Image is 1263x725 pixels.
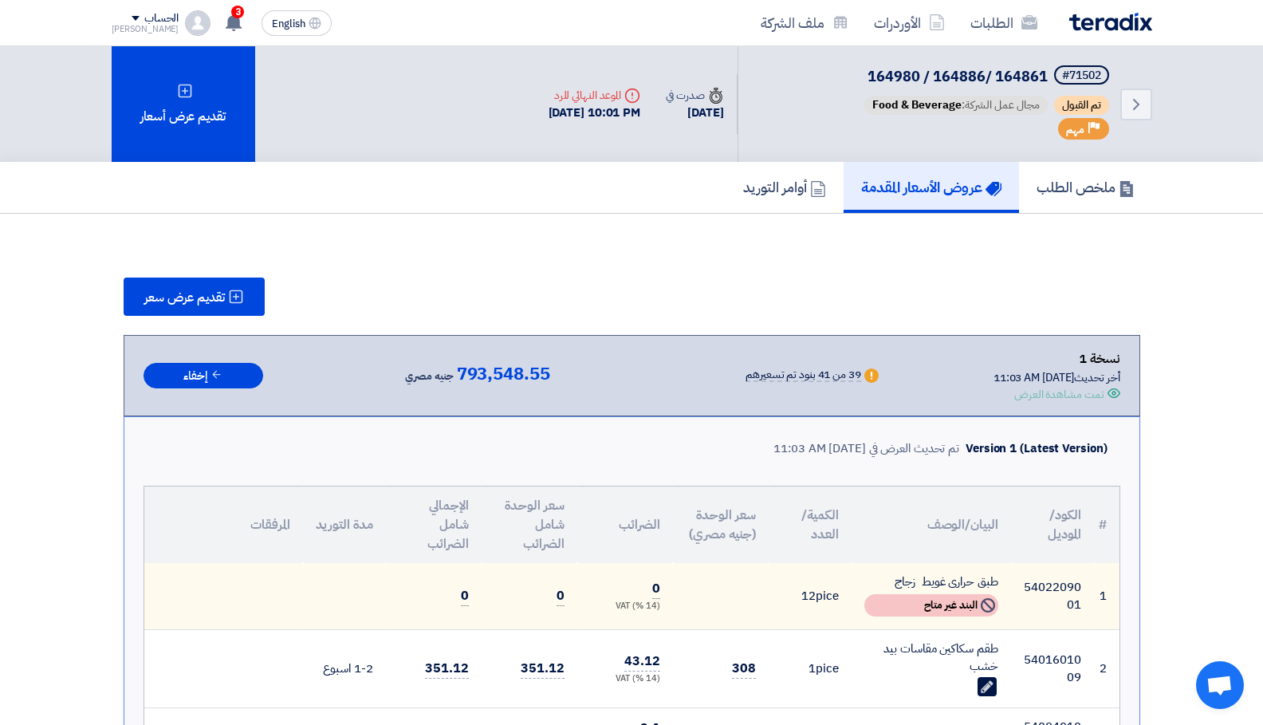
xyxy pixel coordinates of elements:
th: # [1094,487,1119,563]
span: 0 [461,586,469,606]
button: إخفاء [144,363,263,389]
th: سعر الوحدة (جنيه مصري) [673,487,769,563]
td: 5401601009 [1011,629,1094,707]
a: عروض الأسعار المقدمة [844,162,1019,213]
span: 351.12 [521,659,564,679]
a: أوامر التوريد [726,162,844,213]
span: 164980 / 164886/ 164861 [868,65,1048,87]
img: profile_test.png [185,10,210,36]
span: Food & Beverage [872,97,962,113]
span: 1 [809,660,816,677]
th: المرفقات [144,487,303,563]
div: طبق حرارى غويط زجاج [864,573,998,591]
th: مدة التوريد [303,487,386,563]
div: تم تحديث العرض في [DATE] 11:03 AM [773,439,959,458]
div: 39 من 41 بنود تم تسعيرهم [746,369,861,382]
div: البند غير متاح [864,594,998,617]
span: جنيه مصري [405,367,453,386]
td: 2 [1094,629,1119,707]
h5: أوامر التوريد [743,178,826,196]
img: Teradix logo [1069,13,1152,31]
div: (14 %) VAT [590,672,660,686]
th: الكود/الموديل [1011,487,1094,563]
th: الضرائب [577,487,673,563]
span: مهم [1066,122,1084,137]
th: الكمية/العدد [769,487,852,563]
a: ملخص الطلب [1019,162,1152,213]
h5: 164980 / 164886/ 164861 [861,65,1112,88]
div: نسخة 1 [993,349,1120,369]
div: (14 %) VAT [590,600,660,613]
span: تم القبول [1054,96,1109,115]
div: الموعد النهائي للرد [549,87,641,104]
button: تقديم عرض سعر [124,278,265,316]
span: 351.12 [425,659,468,679]
div: Version 1 (Latest Version) [966,439,1107,458]
span: 0 [557,586,565,606]
span: 43.12 [624,652,660,672]
span: مجال عمل الشركة: [864,96,1048,115]
span: تقديم عرض سعر [144,291,225,304]
div: [DATE] 10:01 PM [549,104,641,122]
td: 1-2 اسبوع [303,629,386,707]
div: تقديم عرض أسعار [112,46,255,162]
div: #71502 [1062,70,1101,81]
button: English [262,10,332,36]
div: تمت مشاهدة العرض [1014,386,1104,403]
a: ملف الشركة [748,4,861,41]
th: سعر الوحدة شامل الضرائب [482,487,577,563]
div: الحساب [144,12,179,26]
div: [PERSON_NAME] [112,25,179,33]
a: الطلبات [958,4,1050,41]
th: البيان/الوصف [852,487,1011,563]
span: 308 [732,659,756,679]
a: الأوردرات [861,4,958,41]
div: دردشة مفتوحة [1196,661,1244,709]
div: [DATE] [666,104,723,122]
td: 1 [1094,563,1119,629]
span: 3 [231,6,244,18]
div: أخر تحديث [DATE] 11:03 AM [993,369,1120,386]
th: الإجمالي شامل الضرائب [386,487,482,563]
td: pice [769,563,852,629]
span: English [272,18,305,30]
h5: عروض الأسعار المقدمة [861,178,1001,196]
span: 12 [801,587,816,605]
div: طقم سكاكين مقاسات بيد خشب [864,640,998,676]
span: 0 [652,579,660,599]
td: pice [769,629,852,707]
div: صدرت في [666,87,723,104]
span: 793,548.55 [457,364,550,384]
td: 5402209001 [1011,563,1094,629]
h5: ملخص الطلب [1037,178,1135,196]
